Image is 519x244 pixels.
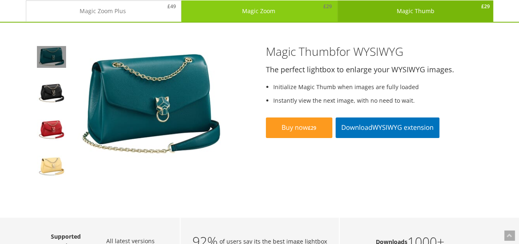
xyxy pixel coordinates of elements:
b: £29 [308,124,316,131]
li: Initialize Magic Thumb when images are fully loaded [273,82,487,92]
a: Magic Zoom Plus [26,1,179,21]
li: Instantly view the next image, with no need to wait. [273,96,487,105]
h3: for WYSIWYG [266,45,487,58]
a: Buy now£29 [266,117,332,138]
span: £49 [164,1,179,12]
a: Magic Thumb [338,1,493,21]
span: £29 [320,1,335,12]
h4: The perfect lightbox to enlarge your WYSIWYG images. [266,66,487,74]
span: £29 [478,1,493,12]
a: Magic Zoom [181,0,335,22]
a: DownloadWYSIWYG extension [336,117,439,138]
span: Magic Thumb [266,44,336,59]
span: WYSIWYG extension [372,123,433,132]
